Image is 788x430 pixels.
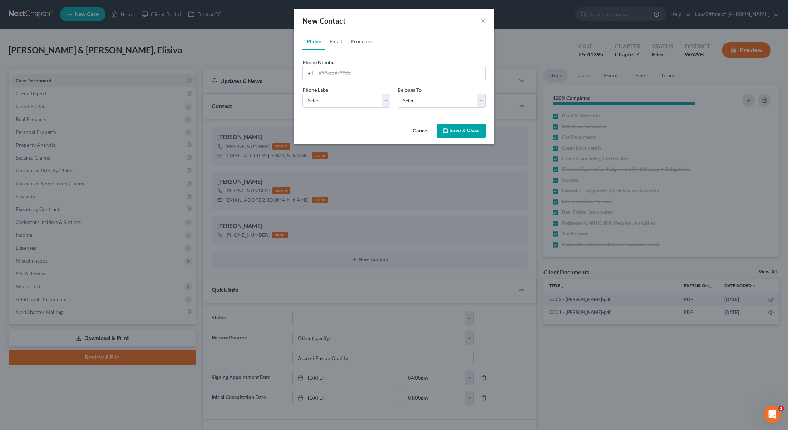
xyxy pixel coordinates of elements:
a: Phone [302,33,325,50]
button: Cancel [407,124,434,139]
iframe: Intercom live chat [764,406,781,423]
span: New Contact [302,16,346,25]
button: Save & Close [437,124,486,139]
a: Email [325,33,346,50]
span: Phone Label [302,87,330,93]
div: +1 [303,66,316,80]
span: Phone Number [302,59,336,65]
span: Belongs To [398,87,422,93]
span: 1 [778,406,784,411]
input: ###-###-#### [316,66,485,80]
a: Pronouns [346,33,377,50]
button: × [481,16,486,25]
